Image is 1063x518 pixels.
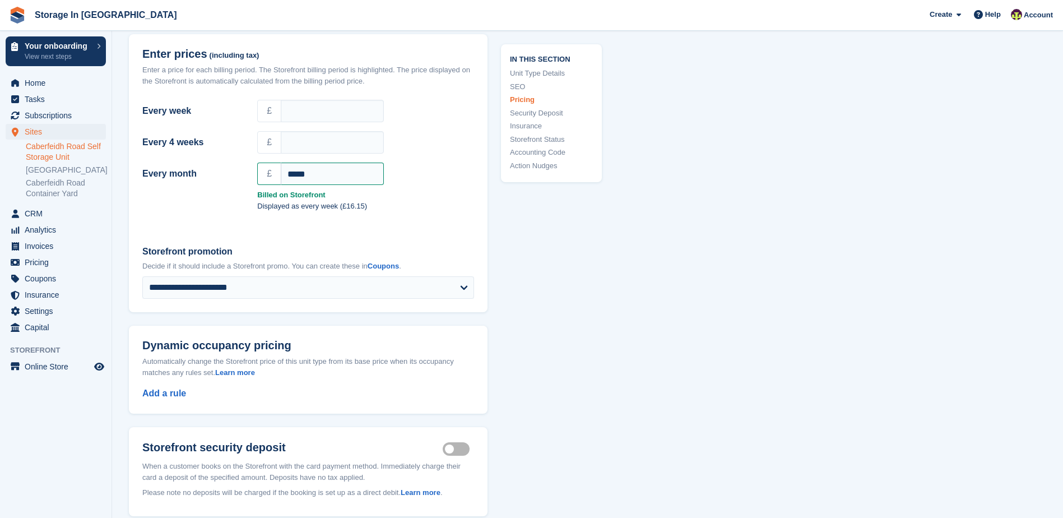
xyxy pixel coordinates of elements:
span: CRM [25,206,92,221]
div: Automatically change the Storefront price of this unit type from its base price when its occupanc... [142,356,474,378]
span: Dynamic occupancy pricing [142,339,291,352]
a: Caberfeidh Road Container Yard [26,178,106,199]
span: Analytics [25,222,92,238]
a: SEO [510,81,593,92]
p: Your onboarding [25,42,91,50]
label: Every week [142,104,244,118]
span: Enter prices [142,48,207,61]
a: Accounting Code [510,147,593,158]
p: Displayed as every week (£16.15) [257,201,474,212]
a: [GEOGRAPHIC_DATA] [26,165,106,175]
a: Learn more [215,368,255,377]
span: Online Store [25,359,92,374]
a: Learn more [401,488,440,497]
a: Storefront Status [510,133,593,145]
span: Settings [25,303,92,319]
p: Please note no deposits will be charged if the booking is set up as a direct debit. . [142,487,474,498]
div: Enter a price for each billing period. The Storefront billing period is highlighted. The price di... [142,64,474,86]
label: Storefront promotion [142,245,474,258]
a: Action Nudges [510,160,593,171]
label: Every 4 weeks [142,136,244,149]
a: Insurance [510,121,593,132]
a: Pricing [510,94,593,105]
span: (including tax) [210,52,259,60]
label: Security deposit on [443,448,474,450]
span: Capital [25,320,92,335]
label: Every month [142,167,244,181]
span: In this section [510,53,593,63]
a: menu [6,206,106,221]
a: Your onboarding View next steps [6,36,106,66]
span: Insurance [25,287,92,303]
strong: Billed on Storefront [257,189,474,201]
a: menu [6,320,106,335]
a: menu [6,238,106,254]
span: Help [985,9,1001,20]
a: menu [6,255,106,270]
a: menu [6,75,106,91]
a: menu [6,91,106,107]
img: stora-icon-8386f47178a22dfd0bd8f6a31ec36ba5ce8667c1dd55bd0f319d3a0aa187defe.svg [9,7,26,24]
a: menu [6,124,106,140]
span: Tasks [25,91,92,107]
p: When a customer books on the Storefront with the card payment method. Immediately charge their ca... [142,461,474,483]
h2: Storefront security deposit [142,441,443,454]
p: View next steps [25,52,91,62]
a: Security Deposit [510,107,593,118]
span: Coupons [25,271,92,286]
span: Sites [25,124,92,140]
span: Subscriptions [25,108,92,123]
a: menu [6,222,106,238]
span: Invoices [25,238,92,254]
a: Unit Type Details [510,68,593,79]
a: Caberfeidh Road Self Storage Unit [26,141,106,163]
a: menu [6,359,106,374]
a: Add a rule [142,388,186,398]
a: menu [6,108,106,123]
span: Account [1024,10,1053,21]
a: Preview store [92,360,106,373]
img: Colin Wood [1011,9,1022,20]
a: menu [6,271,106,286]
span: Storefront [10,345,112,356]
a: menu [6,287,106,303]
p: Decide if it should include a Storefront promo. You can create these in . [142,261,474,272]
span: Home [25,75,92,91]
a: Coupons [368,262,399,270]
a: Storage In [GEOGRAPHIC_DATA] [30,6,182,24]
span: Pricing [25,255,92,270]
span: Create [930,9,952,20]
a: menu [6,303,106,319]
